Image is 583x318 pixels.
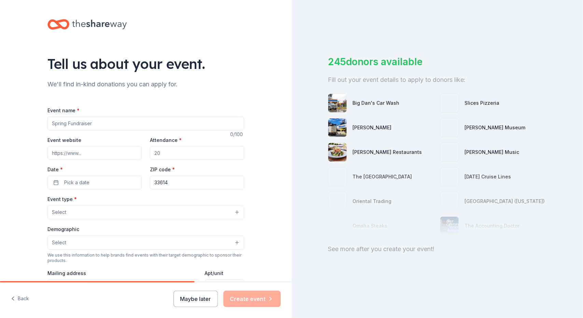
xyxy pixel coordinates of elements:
img: photo for Alfred Music [440,143,459,161]
input: Enter a US address [47,279,199,293]
div: See more after you create your event! [328,244,546,255]
img: photo for Slices Pizzeria [440,94,459,112]
span: Select [52,238,66,247]
div: [PERSON_NAME] [352,124,391,132]
img: photo for Glazer Museum [440,118,459,137]
div: Fill out your event details to apply to donors like: [328,74,546,85]
span: Pick a date [64,178,89,187]
label: Event type [47,196,77,203]
button: Maybe later [173,291,218,307]
label: ZIP code [150,166,175,173]
div: We'll find in-kind donations you can apply for. [47,79,244,90]
div: Big Dan's Car Wash [352,99,399,107]
div: [PERSON_NAME] Museum [464,124,525,132]
label: Apt/unit [205,270,224,277]
div: Tell us about your event. [47,54,244,73]
input: 20 [150,146,244,160]
div: We use this information to help brands find events with their target demographic to sponsor their... [47,252,244,263]
input: Spring Fundraiser [47,117,244,130]
span: Select [52,208,66,216]
button: Select [47,235,244,250]
label: Event website [47,137,81,144]
label: Date [47,166,142,173]
label: Event name [47,107,80,114]
div: [PERSON_NAME] Restaurants [352,148,422,156]
div: Slices Pizzeria [464,99,499,107]
div: 245 donors available [328,55,546,69]
img: photo for Matson [328,118,347,137]
label: Demographic [47,226,79,233]
div: 0 /100 [230,130,244,139]
label: Attendance [150,137,182,144]
img: photo for Big Dan's Car Wash [328,94,347,112]
button: Back [11,292,29,306]
div: [PERSON_NAME] Music [464,148,519,156]
label: Mailing address [47,270,86,277]
input: 12345 (U.S. only) [150,176,244,189]
img: photo for Cameron Mitchell Restaurants [328,143,347,161]
button: Pick a date [47,176,142,189]
button: Select [47,205,244,219]
input: # [205,279,244,293]
input: https://www... [47,146,142,160]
